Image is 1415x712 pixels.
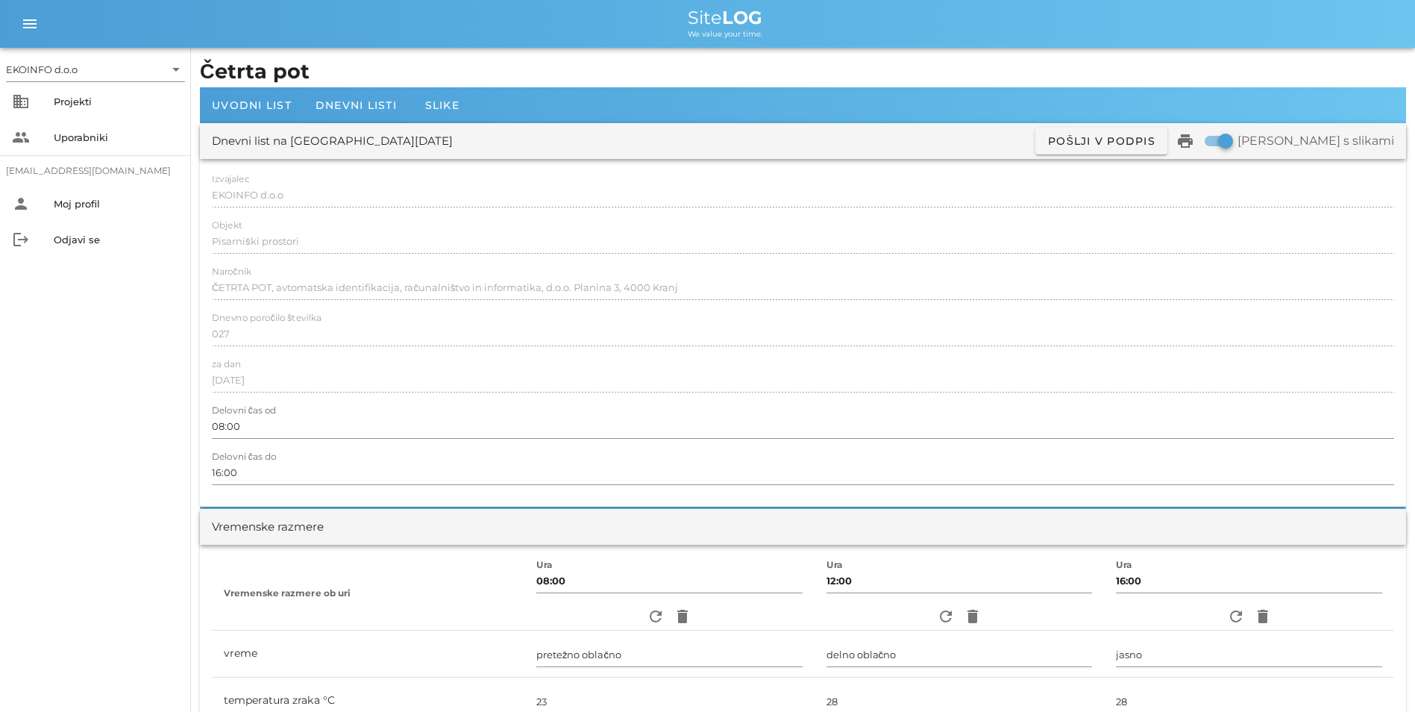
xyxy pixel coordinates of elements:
[1237,134,1394,149] label: [PERSON_NAME] s slikami
[1035,128,1167,154] button: Pošlji v podpis
[1176,132,1194,150] i: print
[1116,560,1132,571] label: Ura
[964,608,982,625] i: delete
[200,57,1406,87] h1: Četrta pot
[212,99,292,112] span: Uvodni list
[21,15,39,33] i: menu
[425,99,459,112] span: Slike
[1047,134,1155,148] span: Pošlji v podpis
[1202,551,1415,712] iframe: Chat Widget
[937,608,955,625] i: refresh
[1202,551,1415,712] div: Pripomoček za klepet
[647,608,665,625] i: refresh
[167,60,185,78] i: arrow_drop_down
[6,63,78,76] div: EKOINFO d.o.o
[12,128,30,146] i: people
[316,99,397,112] span: Dnevni listi
[54,198,179,210] div: Moj profil
[826,560,843,571] label: Ura
[212,174,249,185] label: Izvajalec
[54,131,179,143] div: Uporabniki
[212,631,524,678] td: vreme
[12,231,30,249] i: logout
[212,405,276,416] label: Delovni čas od
[688,29,762,39] span: We value your time.
[12,93,30,110] i: business
[212,557,524,631] th: Vremenske razmere ob uri
[212,133,453,150] div: Dnevni list na [GEOGRAPHIC_DATA][DATE]
[674,608,691,625] i: delete
[212,266,251,278] label: Naročnik
[54,96,179,107] div: Projekti
[212,359,241,370] label: za dan
[536,560,553,571] label: Ura
[212,452,276,463] label: Delovni čas do
[212,313,321,324] label: Dnevno poročilo številka
[54,234,179,246] div: Odjavi se
[12,195,30,213] i: person
[212,519,324,536] div: Vremenske razmere
[212,220,242,231] label: Objekt
[722,7,762,28] b: LOG
[6,57,185,81] div: EKOINFO d.o.o
[688,7,762,28] span: Site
